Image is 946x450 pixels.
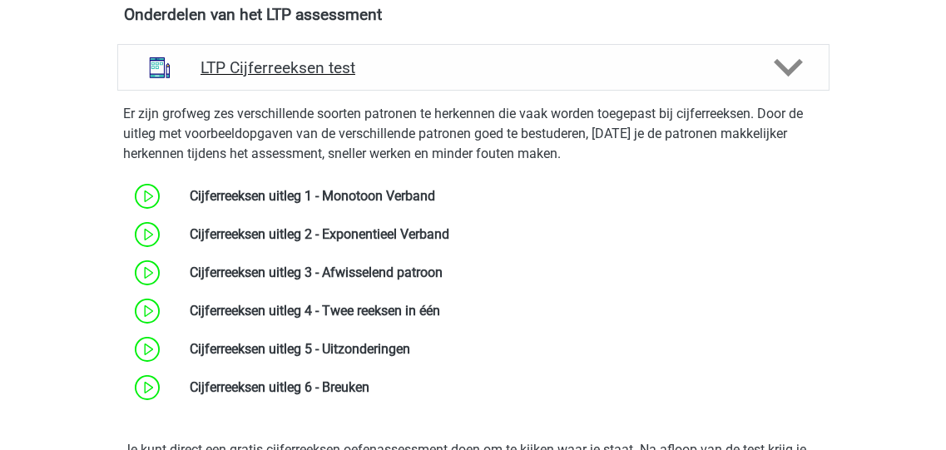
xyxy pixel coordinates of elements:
[177,378,829,398] div: Cijferreeksen uitleg 6 - Breuken
[177,186,829,206] div: Cijferreeksen uitleg 1 - Monotoon Verband
[125,5,822,24] h4: Onderdelen van het LTP assessment
[111,44,836,91] a: cijferreeksen LTP Cijferreeksen test
[177,301,829,321] div: Cijferreeksen uitleg 4 - Twee reeksen in één
[177,225,829,245] div: Cijferreeksen uitleg 2 - Exponentieel Verband
[177,339,829,359] div: Cijferreeksen uitleg 5 - Uitzonderingen
[177,263,829,283] div: Cijferreeksen uitleg 3 - Afwisselend patroon
[138,46,181,89] img: cijferreeksen
[201,58,745,77] h4: LTP Cijferreeksen test
[124,104,823,164] p: Er zijn grofweg zes verschillende soorten patronen te herkennen die vaak worden toegepast bij cij...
